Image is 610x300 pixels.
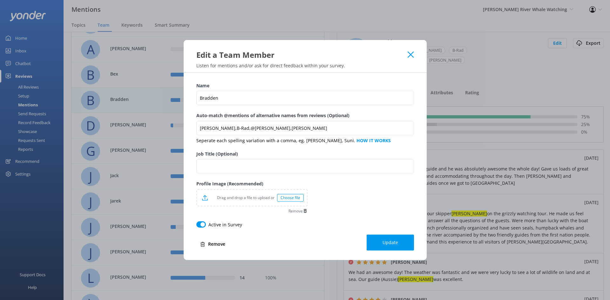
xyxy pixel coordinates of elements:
[288,209,303,213] span: Remove
[277,194,304,202] div: Choose file
[408,51,414,58] button: Close
[356,137,391,143] a: HOW IT WORKS
[196,50,408,60] div: Edit a Team Member
[367,235,414,250] button: Update
[288,209,308,213] button: Remove
[196,238,229,250] button: Remove
[196,82,414,89] label: Name
[196,137,414,144] p: Seperate each spelling variation with a comma, eg. [PERSON_NAME], Suni.
[208,221,242,228] label: Active in Survey
[196,112,414,119] label: Auto-match @mentions of alternative names from reviews (Optional)
[196,150,414,157] label: Job Title (Optional)
[383,239,398,246] span: Update
[208,195,277,201] p: Drag and drop a file to upload or
[184,63,427,69] p: Listen for mentions and/or ask for direct feedback within your survey.
[196,180,308,187] label: Profile Image (Recommended)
